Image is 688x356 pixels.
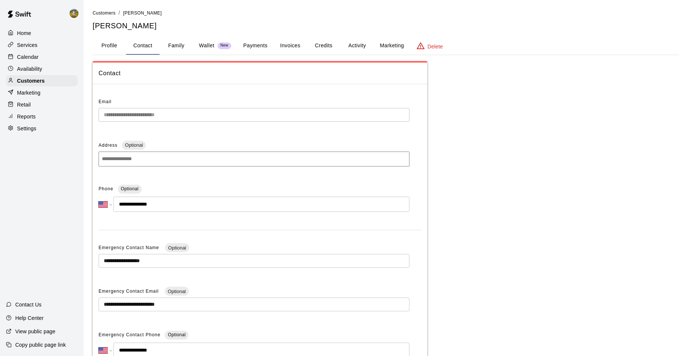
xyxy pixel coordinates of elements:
[15,301,42,308] p: Contact Us
[99,69,421,78] span: Contact
[93,37,679,55] div: basic tabs example
[237,37,273,55] button: Payments
[15,341,66,349] p: Copy public page link
[99,245,161,250] span: Emergency Contact Name
[68,6,84,21] div: Jhonny Montoya
[6,39,78,51] a: Services
[428,43,443,50] p: Delete
[160,37,193,55] button: Family
[340,37,374,55] button: Activity
[93,10,116,16] a: Customers
[307,37,340,55] button: Credits
[17,77,45,85] p: Customers
[123,10,162,16] span: [PERSON_NAME]
[17,65,42,73] p: Availability
[17,41,38,49] p: Services
[17,29,31,37] p: Home
[6,123,78,134] a: Settings
[93,21,679,31] h5: [PERSON_NAME]
[99,99,112,104] span: Email
[17,101,31,108] p: Retail
[99,289,160,294] span: Emergency Contact Email
[70,9,78,18] img: Jhonny Montoya
[99,183,113,195] span: Phone
[15,328,55,335] p: View public page
[6,87,78,98] a: Marketing
[6,75,78,86] a: Customers
[99,108,409,122] div: The email of an existing customer can only be changed by the customer themselves at https://book....
[17,125,36,132] p: Settings
[374,37,410,55] button: Marketing
[93,37,126,55] button: Profile
[99,329,160,341] span: Emergency Contact Phone
[121,186,139,191] span: Optional
[17,53,39,61] p: Calendar
[6,63,78,74] a: Availability
[93,9,679,17] nav: breadcrumb
[17,89,41,96] p: Marketing
[6,51,78,63] a: Calendar
[165,289,189,294] span: Optional
[165,245,189,251] span: Optional
[6,111,78,122] a: Reports
[218,43,231,48] span: New
[6,28,78,39] a: Home
[119,9,120,17] li: /
[273,37,307,55] button: Invoices
[168,332,186,337] span: Optional
[199,42,215,50] p: Wallet
[99,143,118,148] span: Address
[6,99,78,110] a: Retail
[17,113,36,120] p: Reports
[122,142,146,148] span: Optional
[126,37,160,55] button: Contact
[15,314,44,322] p: Help Center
